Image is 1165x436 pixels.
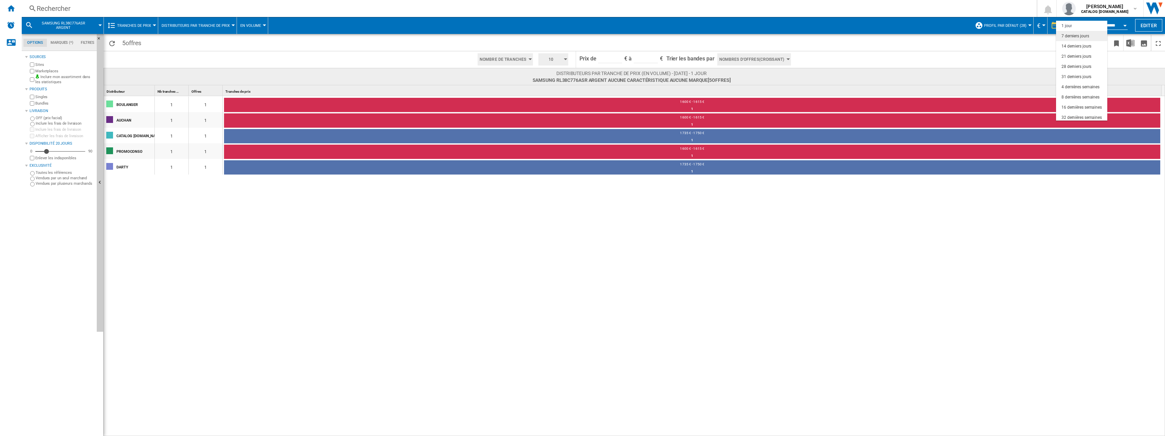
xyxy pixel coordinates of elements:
div: 16 dernières semaines [1061,105,1102,110]
div: 1 jour [1061,23,1072,29]
div: 32 dernières semaines [1061,115,1102,121]
div: 14 derniers jours [1061,43,1091,49]
div: 4 dernières semaines [1061,84,1099,90]
div: 7 derniers jours [1061,33,1089,39]
div: 8 dernières semaines [1061,94,1099,100]
div: 21 derniers jours [1061,54,1091,59]
div: 31 derniers jours [1061,74,1091,80]
div: 28 derniers jours [1061,64,1091,70]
